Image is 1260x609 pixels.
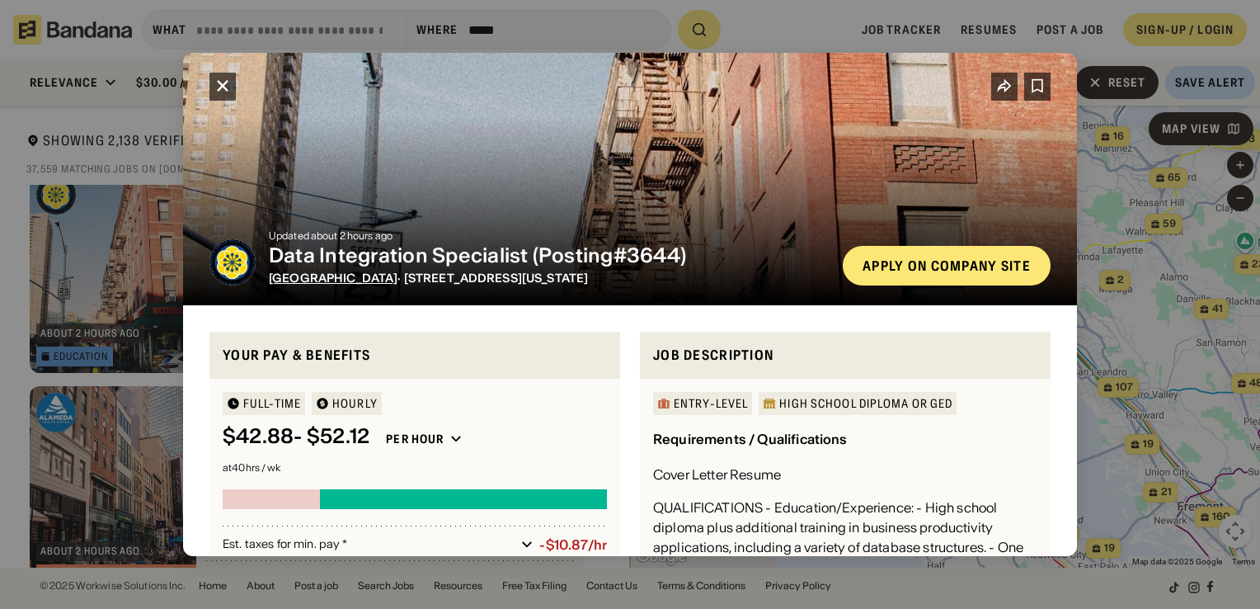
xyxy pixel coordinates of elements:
[653,465,781,484] div: Cover Letter Resume
[386,432,444,446] div: Per hour
[653,431,848,447] div: Requirements / Qualifications
[674,398,748,409] div: Entry-Level
[653,498,1037,597] div: QUALIFICATIONS - Education/Experience: - High school diploma plus additional training in business...
[539,537,607,553] div: -$10.87/hr
[779,398,952,409] div: High School Diploma or GED
[223,425,369,449] div: $ 42.88 - $52.12
[209,239,256,286] img: San Mateo Union High School District logo
[269,231,830,241] div: Updated about 2 hours ago
[653,345,1037,366] div: Job Description
[332,398,378,409] div: HOURLY
[243,398,301,409] div: Full-time
[269,271,397,286] span: [GEOGRAPHIC_DATA]
[269,244,830,268] div: Data Integration Specialist (Posting#3644)
[863,259,1031,272] div: Apply on company site
[223,536,515,553] div: Est. taxes for min. pay *
[223,463,607,473] div: at 40 hrs / wk
[269,271,830,286] div: · [STREET_ADDRESS][US_STATE]
[223,345,607,366] div: Your pay & benefits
